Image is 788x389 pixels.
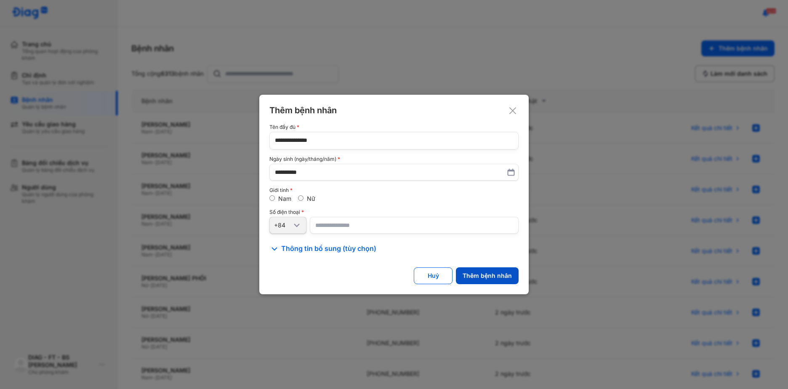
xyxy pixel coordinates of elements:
[278,195,291,202] label: Nam
[269,187,519,193] div: Giới tính
[281,244,376,254] span: Thông tin bổ sung (tùy chọn)
[269,156,519,162] div: Ngày sinh (ngày/tháng/năm)
[269,209,519,215] div: Số điện thoại
[307,195,315,202] label: Nữ
[274,221,292,229] div: +84
[414,267,453,284] button: Huỷ
[269,105,519,116] div: Thêm bệnh nhân
[269,124,519,130] div: Tên đầy đủ
[456,267,519,284] button: Thêm bệnh nhân
[463,272,512,280] div: Thêm bệnh nhân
